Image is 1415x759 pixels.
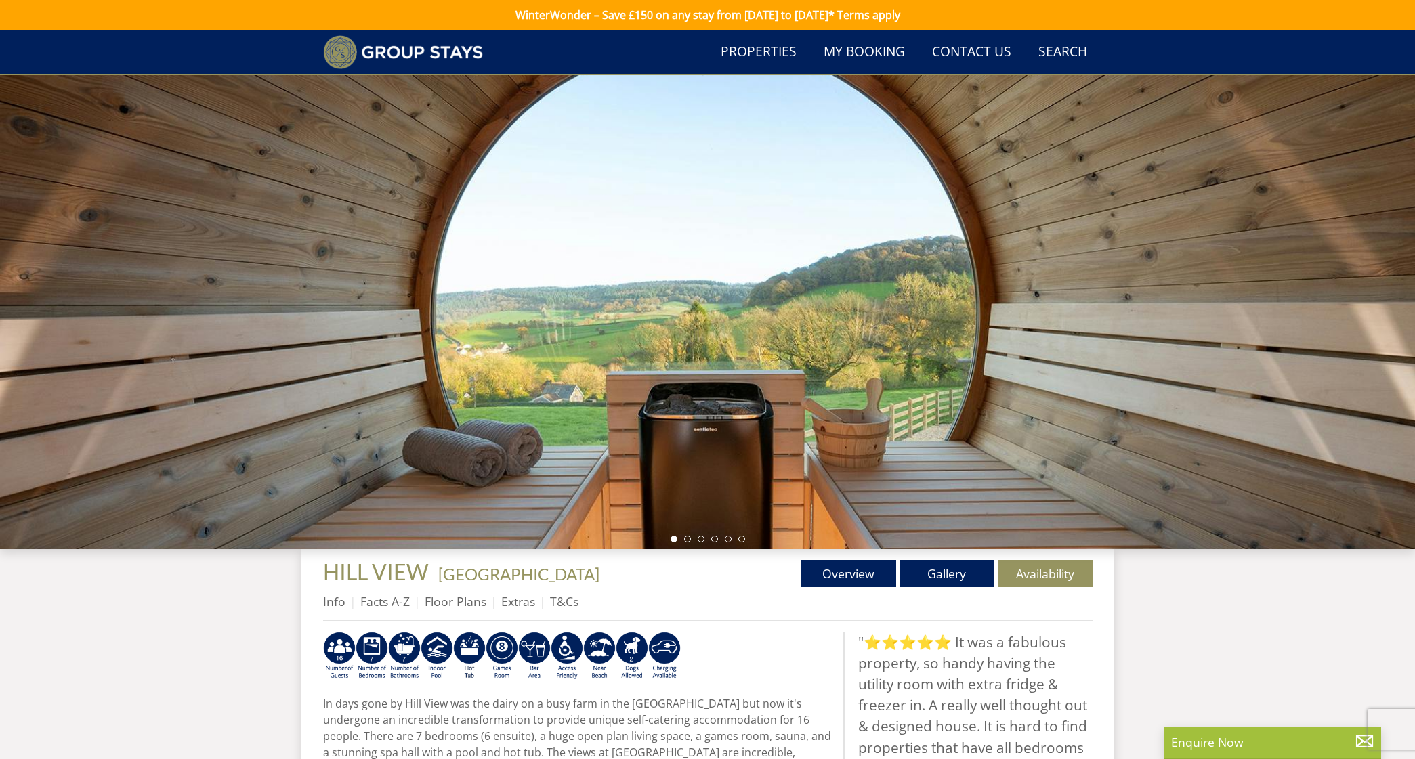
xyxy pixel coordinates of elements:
[323,35,484,69] img: Group Stays
[550,593,578,609] a: T&Cs
[453,632,486,680] img: AD_4nXcpX5uDwed6-YChlrI2BYOgXwgg3aqYHOhRm0XfZB-YtQW2NrmeCr45vGAfVKUq4uWnc59ZmEsEzoF5o39EWARlT1ewO...
[927,37,1017,68] a: Contact Us
[616,632,648,680] img: AD_4nXe7_8LrJK20fD9VNWAdfykBvHkWcczWBt5QOadXbvIwJqtaRaRf-iI0SeDpMmH1MdC9T1Vy22FMXzzjMAvSuTB5cJ7z5...
[818,37,910,68] a: My Booking
[323,632,356,680] img: AD_4nXf2dZCTe0QE7Ng2nPlImw5UxP5t_bsblJHQgjs2SxPc0g-bjT8syckABuEEbVSSS5YbzlLCmrZLhHPgXyMQCr3GuZIB6...
[438,564,599,584] a: [GEOGRAPHIC_DATA]
[323,559,429,585] span: HILL VIEW
[323,593,345,609] a: Info
[801,560,896,587] a: Overview
[715,37,802,68] a: Properties
[323,559,433,585] a: HILL VIEW
[501,593,535,609] a: Extras
[900,560,994,587] a: Gallery
[388,632,421,680] img: AD_4nXc7v8066F75GJqg0gy7sTqn0JW48mqyL6X7NWazcul8MHp8X2iqbpLLKQcZ0AqmdoadAzXr8L2vH67m_vvBqWftIVaFn...
[425,593,486,609] a: Floor Plans
[360,593,410,609] a: Facts A-Z
[1033,37,1093,68] a: Search
[421,632,453,680] img: AD_4nXei2dp4L7_L8OvME76Xy1PUX32_NMHbHVSts-g-ZAVb8bILrMcUKZI2vRNdEqfWP017x6NFeUMZMqnp0JYknAB97-jDN...
[551,632,583,680] img: AD_4nXe3VD57-M2p5iq4fHgs6WJFzKj8B0b3RcPFe5LKK9rgeZlFmFoaMJPsJOOJzc7Q6RMFEqsjIZ5qfEJu1txG3QLmI_2ZW...
[648,632,681,680] img: AD_4nXcnT2OPG21WxYUhsl9q61n1KejP7Pk9ESVM9x9VetD-X_UXXoxAKaMRZGYNcSGiAsmGyKm0QlThER1osyFXNLmuYOVBV...
[486,632,518,680] img: AD_4nXdrZMsjcYNLGsKuA84hRzvIbesVCpXJ0qqnwZoX5ch9Zjv73tWe4fnFRs2gJ9dSiUubhZXckSJX_mqrZBmYExREIfryF...
[433,564,599,584] span: -
[356,632,388,680] img: AD_4nXfpvCopSjPgFbrTpZ4Gb7z5vnaH8jAbqJolZQMpS62V5cqRSJM9TeuVSL7bGYE6JfFcU1DuF4uSwvi9kHIO1tFmPipW4...
[583,632,616,680] img: AD_4nXe7lJTbYb9d3pOukuYsm3GQOjQ0HANv8W51pVFfFFAC8dZrqJkVAnU455fekK_DxJuzpgZXdFqYqXRzTpVfWE95bX3Bz...
[518,632,551,680] img: AD_4nXeUnLxUhQNc083Qf4a-s6eVLjX_ttZlBxbnREhztiZs1eT9moZ8e5Fzbx9LK6K9BfRdyv0AlCtKptkJvtknTFvAhI3RM...
[998,560,1093,587] a: Availability
[1171,733,1374,751] p: Enquire Now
